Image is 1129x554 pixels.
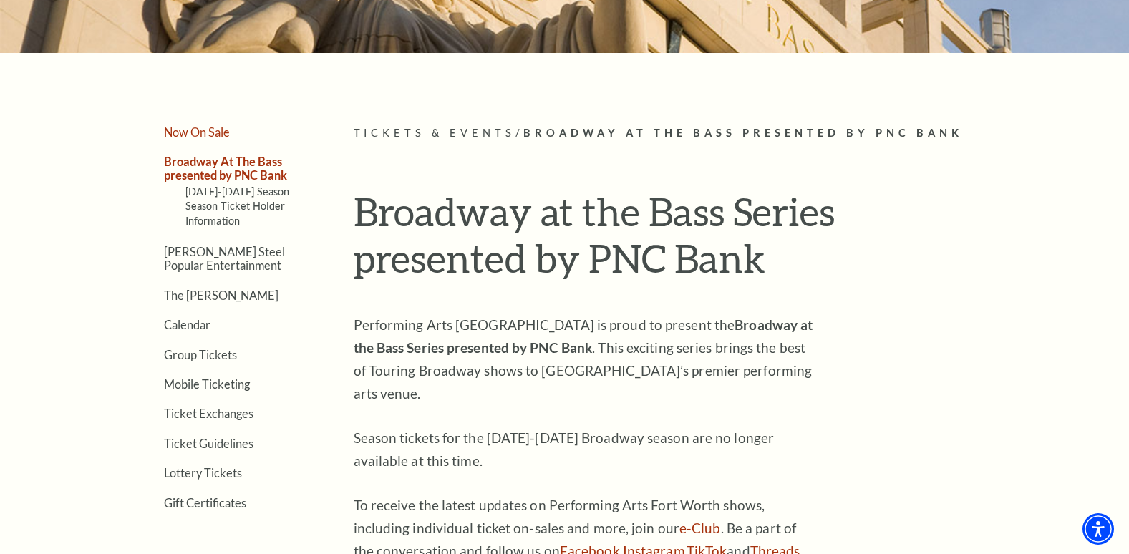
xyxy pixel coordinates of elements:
a: Ticket Exchanges [164,407,253,420]
div: Accessibility Menu [1082,513,1114,545]
span: Tickets & Events [354,127,516,139]
p: Season tickets for the [DATE]-[DATE] Broadway season are no longer available at this time. [354,427,819,472]
a: Broadway At The Bass presented by PNC Bank [164,155,287,182]
a: [PERSON_NAME] Steel Popular Entertainment [164,245,285,272]
a: Gift Certificates [164,496,246,510]
a: [DATE]-[DATE] Season [185,185,290,198]
a: Mobile Ticketing [164,377,250,391]
a: e-Club [679,520,721,536]
a: Ticket Guidelines [164,437,253,450]
a: Calendar [164,318,210,331]
span: Broadway At The Bass presented by PNC Bank [523,127,963,139]
h1: Broadway at the Bass Series presented by PNC Bank [354,188,1009,293]
p: / [354,125,1009,142]
p: Performing Arts [GEOGRAPHIC_DATA] is proud to present the . This exciting series brings the best ... [354,314,819,405]
a: Season Ticket Holder Information [185,200,286,226]
a: Now On Sale [164,125,230,139]
a: The [PERSON_NAME] [164,288,278,302]
a: Group Tickets [164,348,237,361]
a: Lottery Tickets [164,466,242,480]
